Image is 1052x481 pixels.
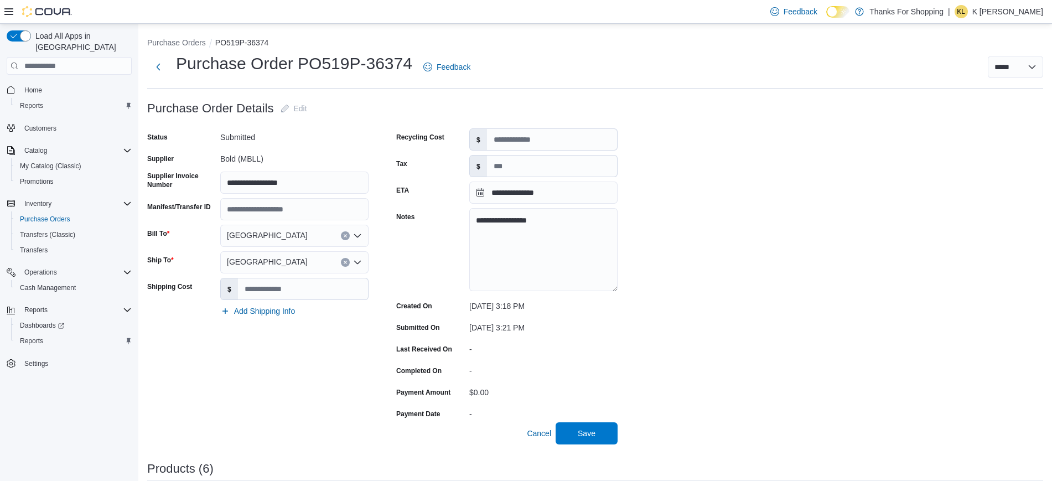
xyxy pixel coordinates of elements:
[948,5,950,18] p: |
[2,265,136,280] button: Operations
[147,102,274,115] h3: Purchase Order Details
[11,227,136,242] button: Transfers (Classic)
[15,213,75,226] a: Purchase Orders
[11,333,136,349] button: Reports
[11,211,136,227] button: Purchase Orders
[869,5,944,18] p: Thanks For Shopping
[20,197,56,210] button: Inventory
[470,129,487,150] label: $
[20,144,132,157] span: Catalog
[20,121,132,135] span: Customers
[469,319,618,332] div: [DATE] 3:21 PM
[216,300,300,322] button: Add Shipping Info
[22,6,72,17] img: Cova
[11,318,136,333] a: Dashboards
[15,281,132,294] span: Cash Management
[469,340,618,354] div: -
[15,99,132,112] span: Reports
[15,319,132,332] span: Dashboards
[24,199,51,208] span: Inventory
[20,303,52,317] button: Reports
[20,82,132,96] span: Home
[470,156,487,177] label: $
[396,186,409,195] label: ETA
[15,228,132,241] span: Transfers (Classic)
[147,56,169,78] button: Next
[20,177,54,186] span: Promotions
[15,159,86,173] a: My Catalog (Classic)
[419,56,475,78] a: Feedback
[276,97,312,120] button: Edit
[341,258,350,267] button: Clear input
[972,5,1043,18] p: K [PERSON_NAME]
[766,1,822,23] a: Feedback
[24,268,57,277] span: Operations
[396,323,440,332] label: Submitted On
[294,103,307,114] span: Edit
[11,280,136,296] button: Cash Management
[396,345,452,354] label: Last Received On
[20,266,61,279] button: Operations
[396,410,440,418] label: Payment Date
[396,159,407,168] label: Tax
[955,5,968,18] div: K Lemire-Dawson
[2,355,136,371] button: Settings
[215,38,269,47] button: PO519P-36374
[20,321,64,330] span: Dashboards
[826,6,849,18] input: Dark Mode
[147,172,216,189] label: Supplier Invoice Number
[396,302,432,311] label: Created On
[15,334,132,348] span: Reports
[396,388,450,397] label: Payment Amount
[147,282,192,291] label: Shipping Cost
[176,53,412,75] h1: Purchase Order PO519P-36374
[469,384,618,397] div: $0.00
[24,306,48,314] span: Reports
[20,230,75,239] span: Transfers (Classic)
[15,175,132,188] span: Promotions
[15,213,132,226] span: Purchase Orders
[20,144,51,157] button: Catalog
[15,175,58,188] a: Promotions
[11,242,136,258] button: Transfers
[578,428,595,439] span: Save
[220,150,369,163] div: Bold (MBLL)
[353,258,362,267] button: Open list of options
[20,266,132,279] span: Operations
[20,303,132,317] span: Reports
[147,256,174,265] label: Ship To
[527,428,551,439] span: Cancel
[2,143,136,158] button: Catalog
[11,174,136,189] button: Promotions
[437,61,470,73] span: Feedback
[20,356,132,370] span: Settings
[15,159,132,173] span: My Catalog (Classic)
[20,162,81,170] span: My Catalog (Classic)
[11,158,136,174] button: My Catalog (Classic)
[522,422,556,444] button: Cancel
[234,306,296,317] span: Add Shipping Info
[227,255,308,268] span: [GEOGRAPHIC_DATA]
[147,229,169,238] label: Bill To
[20,283,76,292] span: Cash Management
[220,128,369,142] div: Submitted
[221,278,238,299] label: $
[20,246,48,255] span: Transfers
[20,84,46,97] a: Home
[396,213,414,221] label: Notes
[469,182,618,204] input: Press the down key to open a popover containing a calendar.
[147,154,174,163] label: Supplier
[24,86,42,95] span: Home
[15,334,48,348] a: Reports
[11,98,136,113] button: Reports
[147,133,168,142] label: Status
[784,6,817,17] span: Feedback
[15,244,52,257] a: Transfers
[353,231,362,240] button: Open list of options
[15,244,132,257] span: Transfers
[20,337,43,345] span: Reports
[20,197,132,210] span: Inventory
[24,146,47,155] span: Catalog
[469,362,618,375] div: -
